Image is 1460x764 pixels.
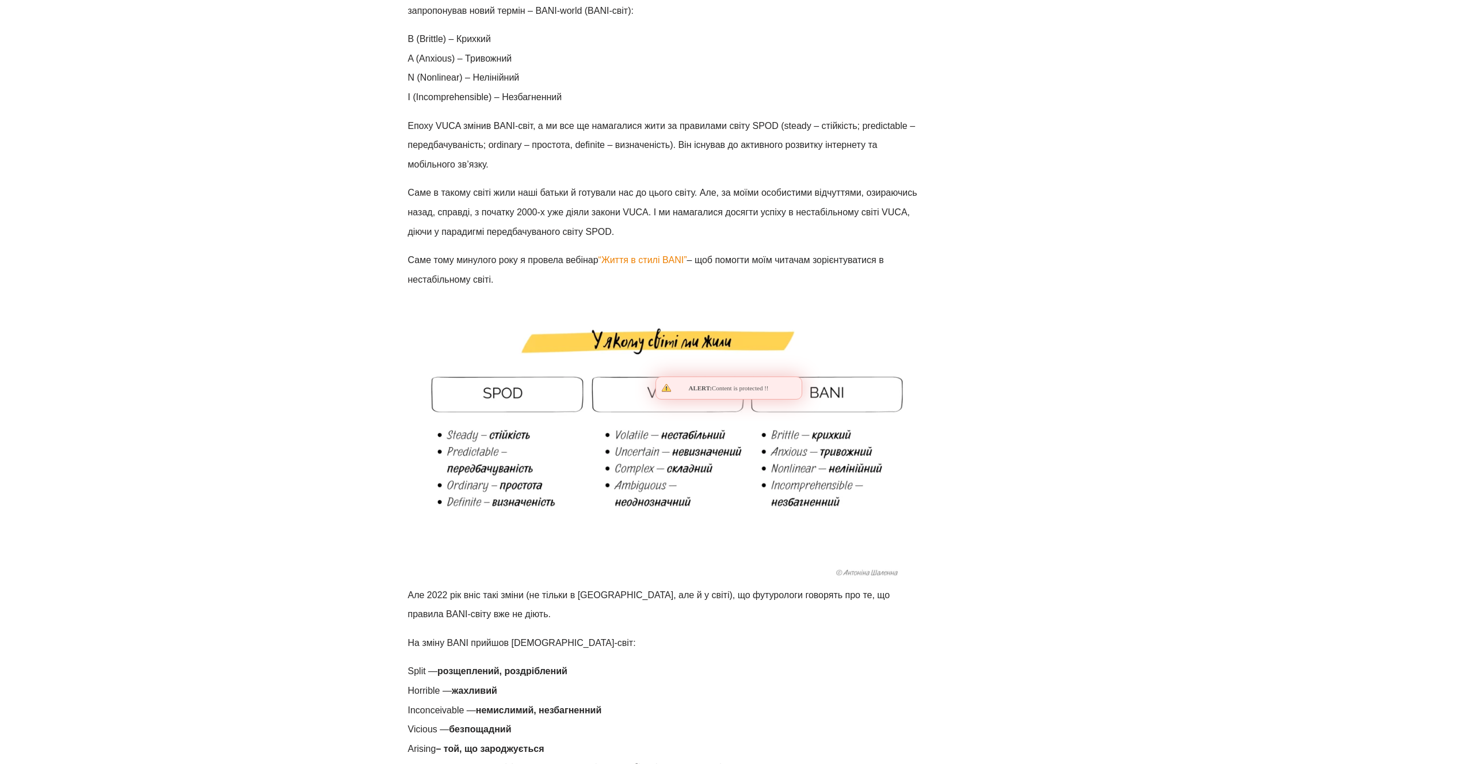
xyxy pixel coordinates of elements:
li: Arising [408,739,918,759]
p: Епоху VUCA змінив BANI-світ, а ми все ще намагалися жити за правилами світу SPOD (steady – стійкі... [408,116,918,174]
li: Split — [408,662,918,681]
strong: жахливий [452,686,497,695]
span: Alert: [688,385,711,391]
p: Але 2022 рік вніс такі зміни (не тільки в [GEOGRAPHIC_DATA], але й у світі), що футурологи говоря... [408,586,918,624]
p: На зміну BANI прийшов [DEMOGRAPHIC_DATA]-світ: [408,633,918,653]
a: “Життя в стилі BANI” [599,255,687,265]
strong: розщеплений, роздріблений [437,666,567,676]
li: Inconceivable — [408,701,918,720]
strong: немислимий, незбагненний [476,705,601,715]
p: Саме тому минулого року я провела вебінар – щоб помогти моїм читачам зорієнтуватися в нестабільно... [408,250,918,289]
p: Саме в такому світі жили наші батьки й готували нас до цього світу. Але, за моїми особистими відч... [408,183,918,241]
li: Vicious — [408,720,918,739]
p: B (Brittle) – Крихкий A (Anxious) – Тривожний N (Nonlinear) – Нелінійний I (Incomprehensible) – Н... [408,29,918,107]
strong: – той, що зароджується [436,744,544,754]
li: Horrible — [408,681,918,701]
strong: безпощадний [449,724,511,734]
div: Content is protected !! [655,377,802,400]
